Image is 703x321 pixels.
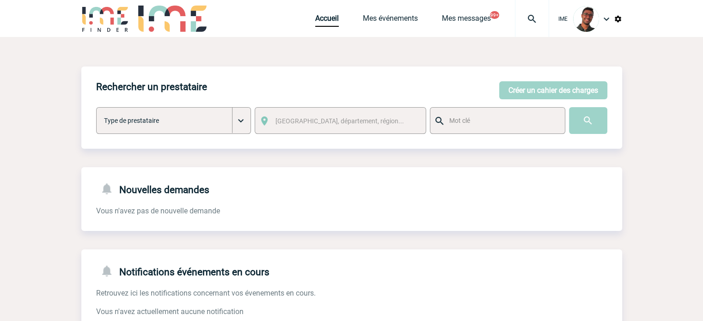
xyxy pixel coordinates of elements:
img: 124970-0.jpg [573,6,599,32]
span: Retrouvez ici les notifications concernant vos évenements en cours. [96,289,316,297]
img: IME-Finder [81,6,129,32]
h4: Notifications événements en cours [96,264,269,278]
span: IME [558,16,568,22]
img: notifications-24-px-g.png [100,182,119,195]
h4: Nouvelles demandes [96,182,209,195]
a: Mes événements [363,14,418,27]
span: Vous n'avez actuellement aucune notification [96,307,244,316]
input: Mot clé [447,115,556,127]
span: [GEOGRAPHIC_DATA], département, région... [275,117,404,125]
input: Submit [569,107,607,134]
a: Accueil [315,14,339,27]
a: Mes messages [442,14,491,27]
img: notifications-24-px-g.png [100,264,119,278]
button: 99+ [490,11,499,19]
span: Vous n'avez pas de nouvelle demande [96,206,220,215]
h4: Rechercher un prestataire [96,81,207,92]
